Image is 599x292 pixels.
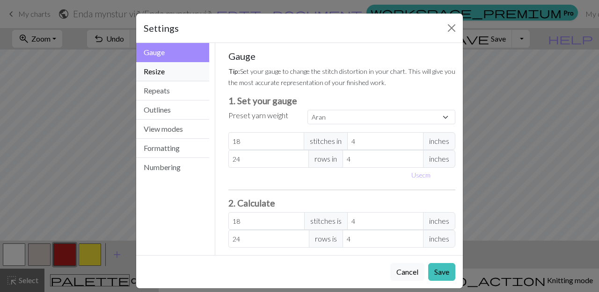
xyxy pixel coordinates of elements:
button: Formatting [136,139,209,158]
button: Save [428,263,455,281]
h3: 1. Set your gauge [228,95,456,106]
strong: Tip: [228,67,240,75]
span: inches [423,132,455,150]
h5: Settings [144,21,179,35]
span: inches [423,212,455,230]
button: Gauge [136,43,209,62]
button: Close [444,21,459,36]
span: inches [423,230,455,248]
span: stitches in [304,132,348,150]
span: rows in [308,150,343,168]
label: Preset yarn weight [228,110,288,121]
span: inches [423,150,455,168]
button: Numbering [136,158,209,177]
button: View modes [136,120,209,139]
span: rows is [309,230,343,248]
button: Repeats [136,81,209,100]
h5: Gauge [228,50,456,62]
button: Usecm [407,168,435,182]
span: stitches is [304,212,348,230]
button: Cancel [390,263,424,281]
button: Outlines [136,100,209,120]
h3: 2. Calculate [228,198,456,208]
small: Set your gauge to change the stitch distortion in your chart. This will give you the most accurat... [228,67,455,86]
button: Resize [136,62,209,81]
